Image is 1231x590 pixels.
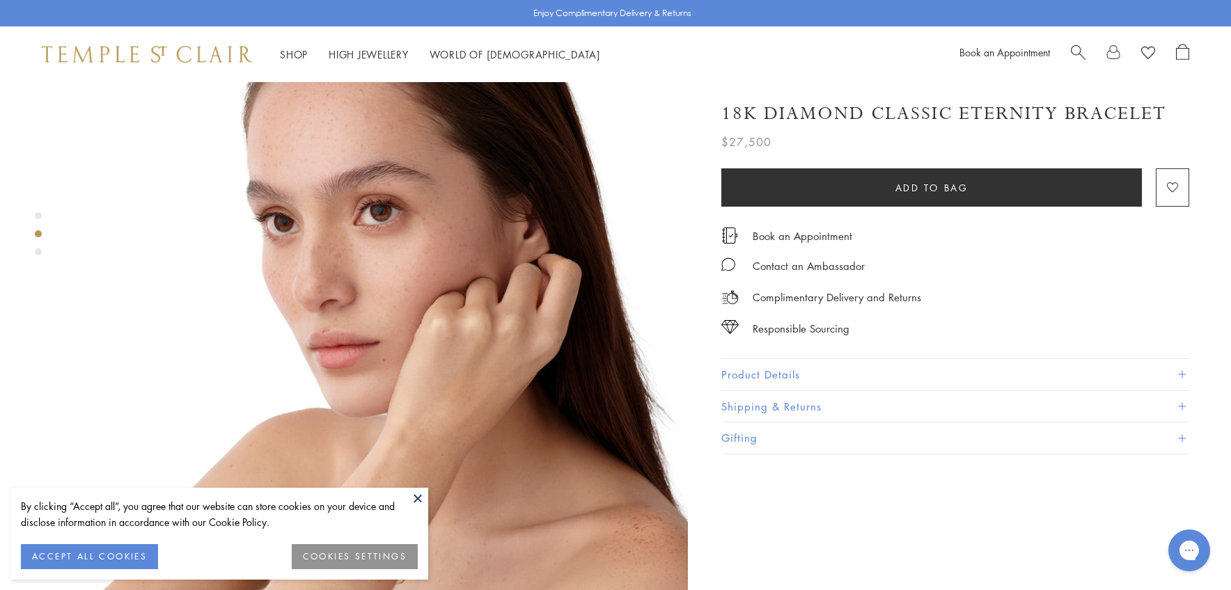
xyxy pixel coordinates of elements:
[721,359,1189,390] button: Product Details
[42,46,252,63] img: Temple St. Clair
[292,544,418,569] button: COOKIES SETTINGS
[1176,44,1189,65] a: Open Shopping Bag
[753,320,849,337] div: Responsible Sourcing
[21,498,418,530] div: By clicking “Accept all”, you agree that our website can store cookies on your device and disclos...
[721,257,735,271] img: MessageIcon-01_2.svg
[959,45,1050,59] a: Book an Appointment
[1141,44,1155,65] a: View Wishlist
[753,257,865,275] div: Contact an Ambassador
[753,289,921,306] p: Complimentary Delivery and Returns
[533,6,691,20] p: Enjoy Complimentary Delivery & Returns
[280,46,600,63] nav: Main navigation
[1071,44,1085,65] a: Search
[753,228,852,244] a: Book an Appointment
[721,168,1142,207] button: Add to bag
[1161,525,1217,576] iframe: Gorgias live chat messenger
[430,47,600,61] a: World of [DEMOGRAPHIC_DATA]World of [DEMOGRAPHIC_DATA]
[721,320,739,334] img: icon_sourcing.svg
[329,47,409,61] a: High JewelleryHigh Jewellery
[21,544,158,569] button: ACCEPT ALL COOKIES
[721,133,771,151] span: $27,500
[721,289,739,306] img: icon_delivery.svg
[721,102,1166,126] h1: 18K Diamond Classic Eternity Bracelet
[35,209,42,266] div: Product gallery navigation
[721,422,1189,454] button: Gifting
[895,180,969,196] span: Add to bag
[721,391,1189,422] button: Shipping & Returns
[280,47,308,61] a: ShopShop
[721,228,738,244] img: icon_appointment.svg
